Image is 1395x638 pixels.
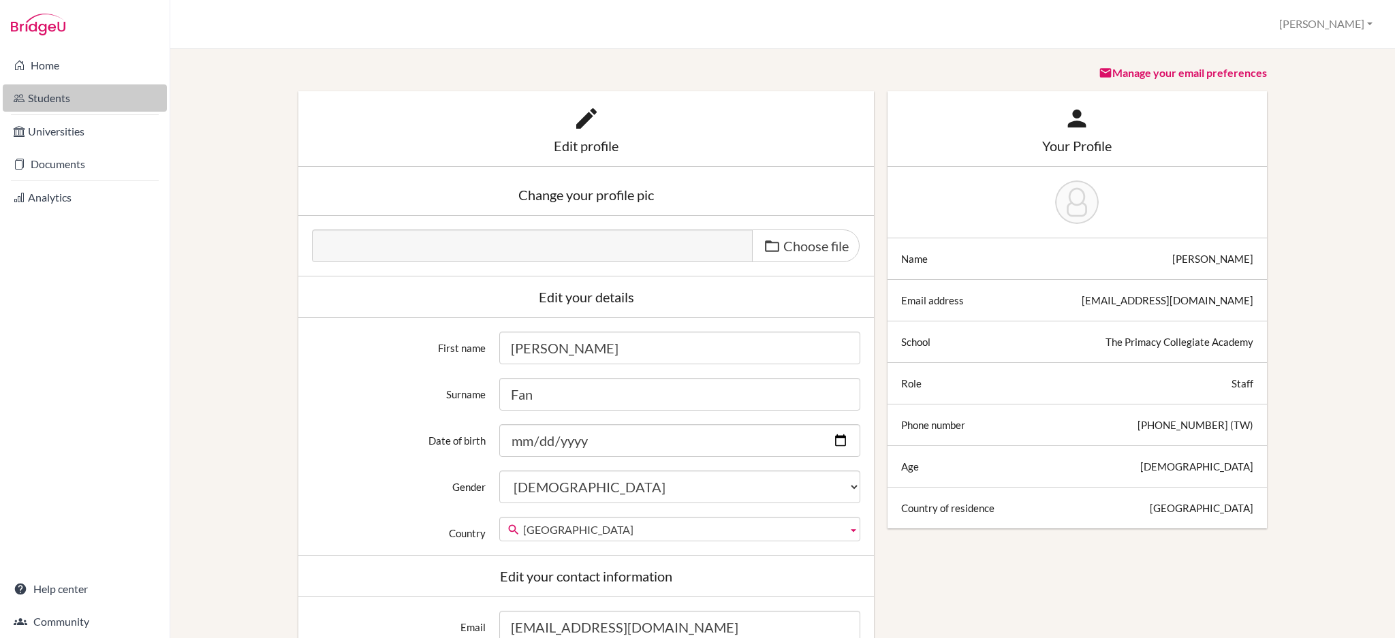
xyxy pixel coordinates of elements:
[1273,12,1379,37] button: [PERSON_NAME]
[901,335,930,349] div: School
[3,84,167,112] a: Students
[1172,252,1253,266] div: [PERSON_NAME]
[901,377,922,390] div: Role
[1099,66,1267,79] a: Manage your email preferences
[3,52,167,79] a: Home
[3,575,167,603] a: Help center
[901,460,919,473] div: Age
[305,611,492,634] label: Email
[305,378,492,401] label: Surname
[901,139,1253,153] div: Your Profile
[305,332,492,355] label: First name
[901,252,928,266] div: Name
[1055,180,1099,224] img: Ashley Fan
[1106,335,1253,349] div: The Primacy Collegiate Academy
[901,418,965,432] div: Phone number
[3,150,167,178] a: Documents
[3,184,167,211] a: Analytics
[305,517,492,540] label: Country
[1150,501,1253,515] div: [GEOGRAPHIC_DATA]
[312,569,860,583] div: Edit your contact information
[11,14,65,35] img: Bridge-U
[3,608,167,635] a: Community
[523,517,842,542] span: [GEOGRAPHIC_DATA]
[312,188,860,202] div: Change your profile pic
[305,424,492,447] label: Date of birth
[1082,293,1253,307] div: [EMAIL_ADDRESS][DOMAIN_NAME]
[312,290,860,304] div: Edit your details
[3,118,167,145] a: Universities
[1140,460,1253,473] div: [DEMOGRAPHIC_DATA]
[312,139,860,153] div: Edit profile
[901,501,994,515] div: Country of residence
[305,470,492,494] label: Gender
[901,293,964,307] div: Email address
[1232,377,1253,390] div: Staff
[1138,418,1253,432] div: [PHONE_NUMBER] (TW)
[783,238,849,254] span: Choose file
